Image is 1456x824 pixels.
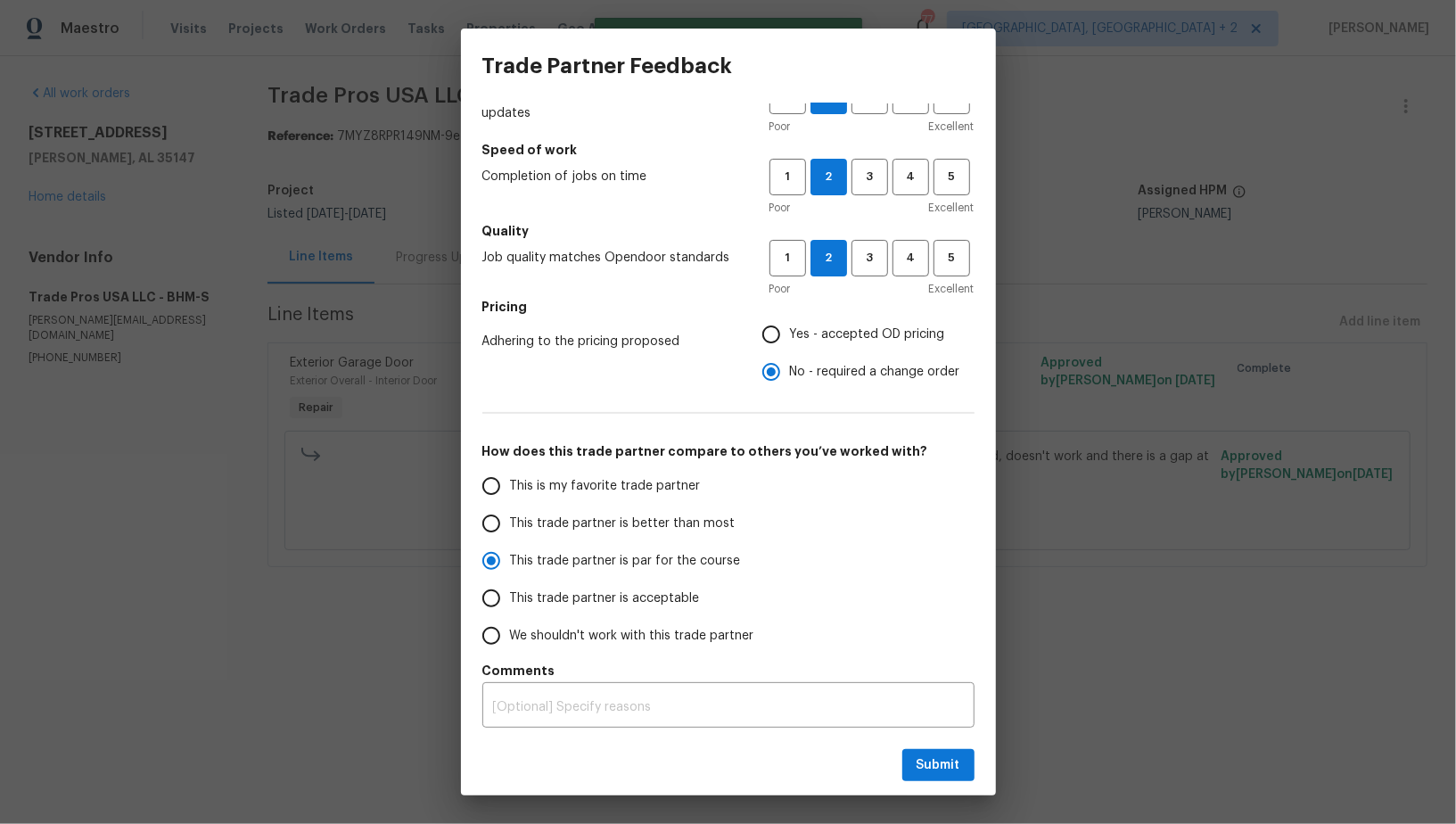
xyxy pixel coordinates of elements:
span: No - required a change order [790,363,960,382]
span: 2 [811,167,846,187]
span: Excellent [929,280,975,298]
span: 5 [935,248,968,268]
button: 1 [769,240,806,276]
h5: Speed of work [482,141,975,159]
span: Job quality matches Opendoor standards [482,249,741,267]
button: 1 [769,159,806,195]
span: 4 [894,248,927,268]
span: 2 [811,248,846,268]
span: 1 [771,248,804,268]
button: Submit [902,749,975,782]
span: Excellent [929,118,975,136]
span: 5 [935,167,968,187]
div: How does this trade partner compare to others you’ve worked with? [482,467,975,655]
div: Pricing [762,316,975,391]
span: Yes - accepted OD pricing [790,325,945,344]
span: 4 [894,167,927,187]
h3: Trade Partner Feedback [482,54,733,78]
button: 4 [893,240,929,276]
button: 3 [851,159,888,195]
button: 2 [810,159,847,195]
h5: Pricing [482,298,975,316]
span: Poor [769,280,791,298]
span: 1 [771,167,804,187]
button: 5 [934,159,970,195]
span: Completion of jobs on time [482,168,741,185]
span: This trade partner is par for the course [510,552,741,571]
span: Excellent [929,199,975,217]
span: Ability to timely respond & share regular updates [482,87,741,122]
button: 4 [893,159,929,195]
span: Submit [917,754,960,777]
span: We shouldn't work with this trade partner [510,627,754,646]
span: Poor [769,199,791,217]
h5: Quality [482,222,975,240]
h5: Comments [482,662,975,680]
h5: How does this trade partner compare to others you’ve worked with? [482,442,975,460]
button: 5 [934,240,970,276]
span: This trade partner is better than most [510,515,736,533]
span: 3 [853,248,886,268]
span: 3 [853,167,886,187]
button: 2 [810,240,847,276]
span: Poor [769,118,791,136]
button: 3 [851,240,888,276]
span: Adhering to the pricing proposed [482,333,734,350]
span: This trade partner is acceptable [510,589,700,608]
span: This is my favorite trade partner [510,477,701,496]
